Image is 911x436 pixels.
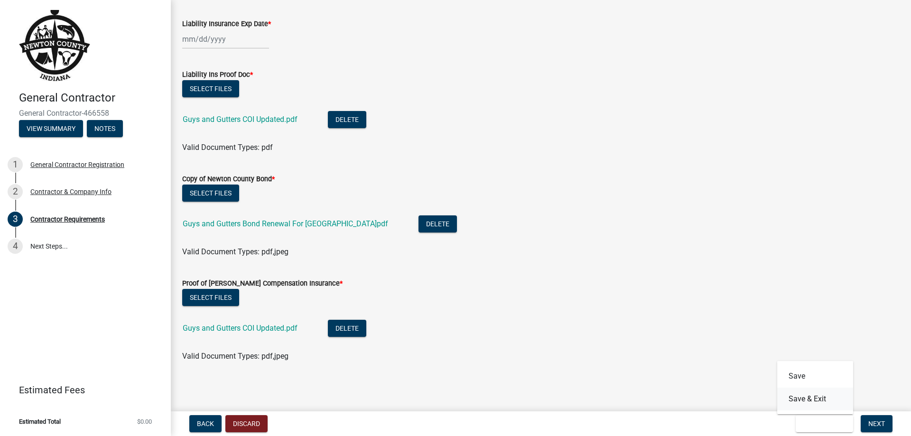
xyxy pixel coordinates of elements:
[8,239,23,254] div: 4
[182,80,239,97] button: Select files
[868,420,885,427] span: Next
[19,10,90,81] img: Newton County, Indiana
[328,320,366,337] button: Delete
[777,361,853,414] div: Save & Exit
[19,418,61,425] span: Estimated Total
[803,420,840,427] span: Save & Exit
[182,280,343,287] label: Proof of [PERSON_NAME] Compensation Insurance
[19,120,83,137] button: View Summary
[19,91,163,105] h4: General Contractor
[182,72,253,78] label: Liability Ins Proof Doc
[19,125,83,133] wm-modal-confirm: Summary
[197,420,214,427] span: Back
[30,161,124,168] div: General Contractor Registration
[861,415,892,432] button: Next
[328,325,366,334] wm-modal-confirm: Delete Document
[189,415,222,432] button: Back
[328,111,366,128] button: Delete
[777,365,853,388] button: Save
[183,115,297,124] a: Guys and Gutters COI Updated.pdf
[137,418,152,425] span: $0.00
[418,215,457,232] button: Delete
[183,324,297,333] a: Guys and Gutters COI Updated.pdf
[777,388,853,410] button: Save & Exit
[182,29,269,49] input: mm/dd/yyyy
[87,125,123,133] wm-modal-confirm: Notes
[182,247,288,256] span: Valid Document Types: pdf,jpeg
[8,184,23,199] div: 2
[8,212,23,227] div: 3
[8,157,23,172] div: 1
[30,216,105,223] div: Contractor Requirements
[19,109,152,118] span: General Contractor-466558
[182,143,273,152] span: Valid Document Types: pdf
[182,185,239,202] button: Select files
[87,120,123,137] button: Notes
[796,415,853,432] button: Save & Exit
[418,220,457,229] wm-modal-confirm: Delete Document
[30,188,112,195] div: Contractor & Company Info
[183,219,388,228] a: Guys and Gutters Bond Renewal For [GEOGRAPHIC_DATA]pdf
[328,116,366,125] wm-modal-confirm: Delete Document
[182,289,239,306] button: Select files
[8,380,156,399] a: Estimated Fees
[225,415,268,432] button: Discard
[182,352,288,361] span: Valid Document Types: pdf,jpeg
[182,176,275,183] label: Copy of Newton County Bond
[182,21,271,28] label: Liability Insurance Exp Date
